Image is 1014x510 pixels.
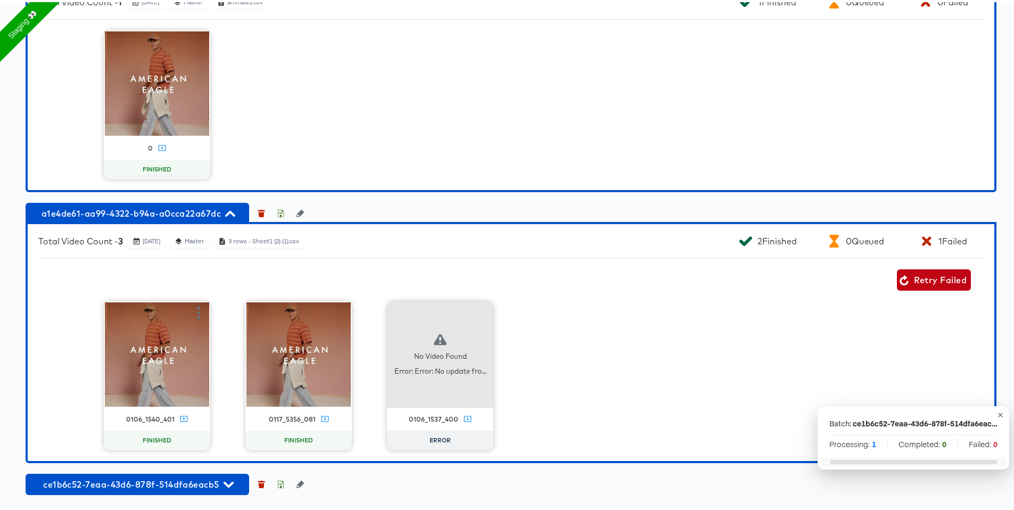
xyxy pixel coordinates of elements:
div: 1 Failed [938,234,967,244]
div: 2 Finished [757,234,796,244]
span: ERROR [425,434,455,443]
div: [DATE] [142,235,161,243]
span: Processing: [829,437,876,447]
button: ce1b6c52-7eaa-43d6-878f-514dfa6eacb5 [26,472,249,493]
div: 0106_1537_400 [409,413,458,422]
span: FINISHED [138,163,176,172]
a: Download Video [321,412,329,423]
span: FINISHED [138,434,176,443]
strong: 0 [942,437,946,447]
button: Retry Failed [897,267,971,289]
a: Download Video [464,412,472,423]
strong: 0 [993,437,997,447]
div: Error: Error: No update fro... [394,364,487,374]
span: FINISHED [280,434,317,443]
button: a1e4de61-aa99-4322-b94a-a0cca22a67dc [26,201,249,222]
div: 0 Queued [846,234,884,244]
div: 0117_5356_081 [269,413,316,422]
a: Download Video [180,412,188,423]
div: Total Video Count - [38,234,123,244]
p: Batch: [829,416,851,426]
b: 3 [118,234,123,244]
div: 0106_1540_401 [126,413,175,422]
strong: 1 [872,437,876,447]
span: ce1b6c52-7eaa-43d6-878f-514dfa6eacb5 [31,475,244,490]
div: 0 [148,142,153,151]
a: Download Video [158,141,166,152]
span: a1e4de61-aa99-4322-b94a-a0cca22a67dc [31,204,244,219]
span: Failed: [969,437,997,447]
div: ce1b6c52-7eaa-43d6-878f-514dfa6eacb5 [853,416,997,426]
div: No Video Found [414,349,467,359]
div: Master [184,235,204,243]
div: 3 rows - Sheet1 (2) (1).csv [228,235,300,243]
span: Completed: [898,437,946,447]
span: Retry Failed [901,270,967,285]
